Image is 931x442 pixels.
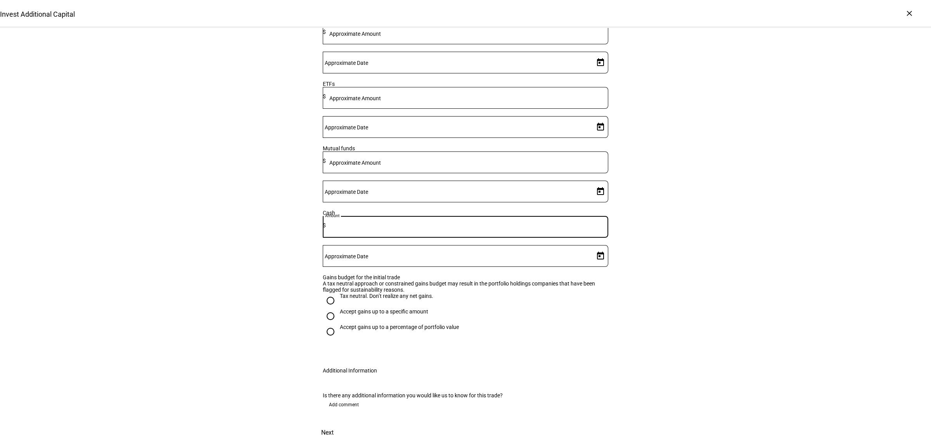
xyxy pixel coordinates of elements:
[329,31,381,37] mat-label: Approximate Amount
[325,189,368,195] mat-label: Approximate Date
[903,7,915,19] div: ×
[340,308,428,315] div: Accept gains up to a specific amount
[323,280,608,293] div: A tax neutral approach or constrained gains budget may result in the portfolio holdings companies...
[323,210,608,216] div: Cash
[323,398,365,411] button: Add comment
[325,124,368,131] mat-label: Approximate Date
[325,213,340,218] mat-label: Amount
[323,367,377,374] div: Additional Information
[593,119,608,135] button: Open calendar
[593,184,608,199] button: Open calendar
[323,93,326,99] span: $
[323,274,608,280] div: Gains budget for the initial trade
[329,95,381,101] mat-label: Approximate Amount
[340,324,459,330] div: Accept gains up to a percentage of portfolio value
[321,423,334,442] span: Next
[325,253,368,259] mat-label: Approximate Date
[329,160,381,166] mat-label: Approximate Amount
[593,55,608,70] button: Open calendar
[323,392,608,398] div: Is there any additional information you would like us to know for this trade?
[325,60,368,66] mat-label: Approximate Date
[593,248,608,264] button: Open calendar
[323,158,326,164] span: $
[329,398,359,411] span: Add comment
[323,29,326,35] span: $
[310,423,344,442] button: Next
[323,222,326,228] span: $
[323,145,608,151] div: Mutual funds
[323,81,608,87] div: ETFs
[340,293,433,299] div: Tax neutral. Don’t realize any net gains.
